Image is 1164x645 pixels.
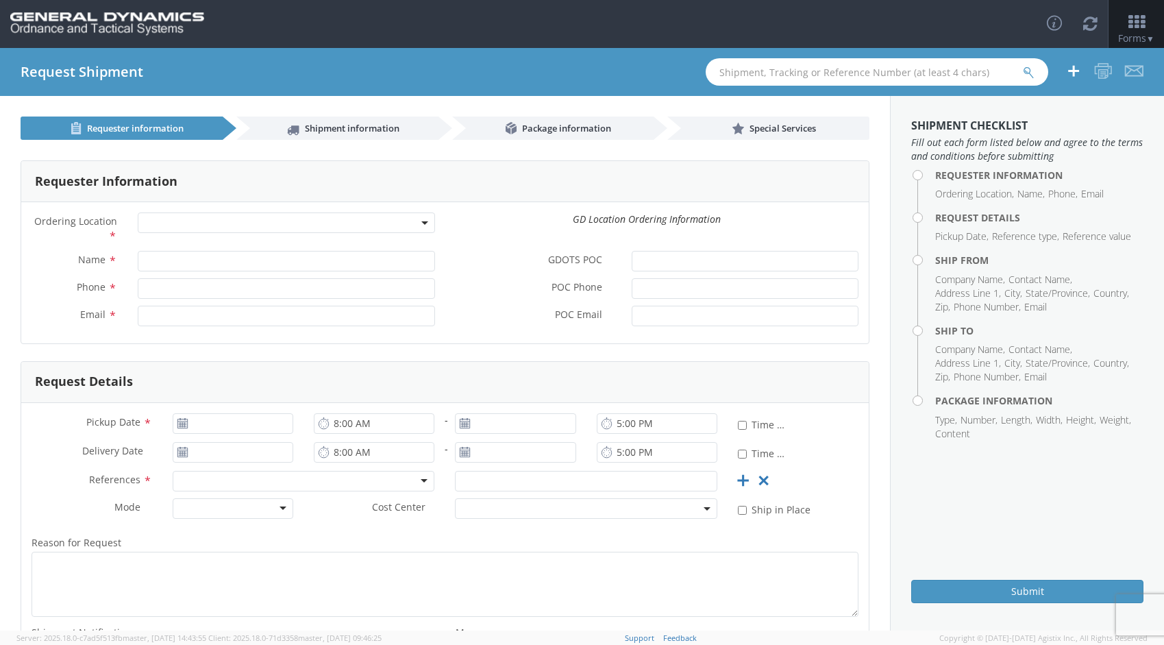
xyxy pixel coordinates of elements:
li: State/Province [1026,287,1090,300]
span: Message [456,626,496,639]
input: Shipment, Tracking or Reference Number (at least 4 chars) [706,58,1048,86]
h3: Request Details [35,375,133,389]
li: Weight [1100,413,1131,427]
span: Pickup Date [86,415,140,428]
span: Special Services [750,122,816,134]
li: Address Line 1 [935,287,1001,300]
span: Email [80,308,106,321]
li: Pickup Date [935,230,989,243]
span: Fill out each form listed below and agree to the terms and conditions before submitting [911,136,1143,163]
a: Feedback [663,633,697,643]
h4: Requester Information [935,170,1143,180]
span: Cost Center [372,500,425,516]
h4: Ship From [935,255,1143,265]
a: Support [625,633,654,643]
span: Client: 2025.18.0-71d3358 [208,633,382,643]
i: GD Location Ordering Information [573,212,721,226]
a: Shipment information [236,117,438,140]
h4: Request Details [935,212,1143,223]
li: Country [1093,287,1129,300]
label: Ship in Place [738,501,813,517]
span: References [89,473,140,486]
li: Address Line 1 [935,356,1001,370]
li: Contact Name [1008,273,1072,287]
li: Height [1066,413,1096,427]
span: Shipment information [305,122,399,134]
a: Special Services [667,117,869,140]
span: Mode [114,500,140,513]
li: Reference value [1063,230,1131,243]
a: Requester information [21,117,223,140]
input: Time Definite [738,450,747,459]
li: Company Name [935,343,1005,356]
h3: Requester Information [35,175,177,188]
li: Zip [935,370,950,384]
li: Email [1081,187,1104,201]
input: Ship in Place [738,506,747,515]
span: POC Phone [552,280,602,296]
li: Email [1024,300,1047,314]
li: Content [935,427,970,441]
li: Width [1036,413,1063,427]
li: Ordering Location [935,187,1014,201]
h4: Request Shipment [21,64,143,80]
input: Time Definite [738,421,747,430]
span: Requester information [87,122,184,134]
li: Phone Number [954,300,1021,314]
li: Contact Name [1008,343,1072,356]
span: Ordering Location [34,215,117,228]
li: City [1004,356,1022,370]
li: Phone Number [954,370,1021,384]
li: Email [1024,370,1047,384]
span: Phone [77,280,106,293]
span: master, [DATE] 09:46:25 [298,633,382,643]
span: Shipment Notification [32,626,132,639]
img: gd-ots-0c3321f2eb4c994f95cb.png [10,12,204,36]
li: State/Province [1026,356,1090,370]
span: Delivery Date [82,444,143,460]
span: Server: 2025.18.0-c7ad5f513fb [16,633,206,643]
li: Number [961,413,998,427]
label: Time Definite [738,445,788,461]
span: ▼ [1146,33,1154,45]
li: Type [935,413,957,427]
li: City [1004,287,1022,300]
label: Time Definite [738,416,788,432]
button: Submit [911,580,1143,603]
h4: Ship To [935,326,1143,336]
li: Zip [935,300,950,314]
li: Phone [1048,187,1078,201]
li: Country [1093,356,1129,370]
a: Package information [452,117,654,140]
span: POC Email [555,308,602,324]
li: Length [1001,413,1032,427]
h3: Shipment Checklist [911,120,1143,132]
span: master, [DATE] 14:43:55 [123,633,206,643]
span: Name [78,253,106,266]
span: GDOTS POC [548,253,602,269]
span: Forms [1118,32,1154,45]
span: Package information [522,122,611,134]
span: Copyright © [DATE]-[DATE] Agistix Inc., All Rights Reserved [939,633,1148,644]
h4: Package Information [935,395,1143,406]
span: Reason for Request [32,536,121,549]
li: Reference type [992,230,1059,243]
li: Name [1017,187,1045,201]
li: Company Name [935,273,1005,287]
